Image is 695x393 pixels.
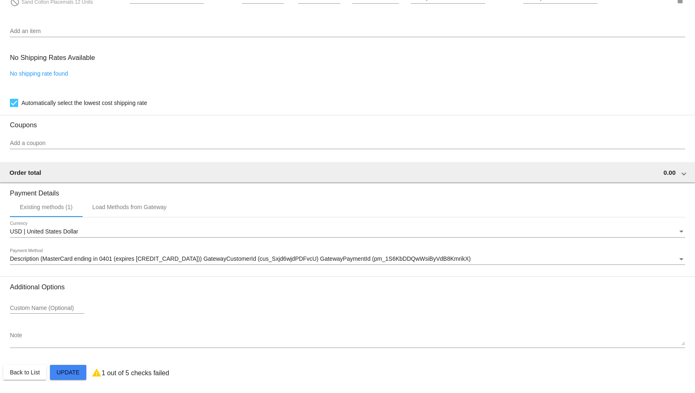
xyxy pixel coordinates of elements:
[93,204,167,210] div: Load Methods from Gateway
[10,49,95,67] h3: No Shipping Rates Available
[10,305,84,312] input: Custom Name (Optional)
[92,368,102,378] mat-icon: warning
[50,365,86,380] button: Update
[10,229,685,235] mat-select: Currency
[21,98,147,108] span: Automatically select the lowest cost shipping rate
[20,204,73,210] div: Existing methods (1)
[3,365,46,380] button: Back to List
[10,115,685,129] h3: Coupons
[10,369,40,376] span: Back to List
[664,169,676,176] span: 0.00
[9,169,41,176] span: Order total
[102,369,169,377] p: 1 out of 5 checks failed
[10,183,685,197] h3: Payment Details
[10,28,685,35] input: Add an item
[10,255,471,262] span: Description (MasterCard ending in 0401 (expires [CREDIT_CARD_DATA])) GatewayCustomerId (cus_Sxjd6...
[10,140,685,147] input: Add a coupon
[10,228,78,235] span: USD | United States Dollar
[10,256,685,262] mat-select: Payment Method
[10,283,685,291] h3: Additional Options
[57,369,80,376] span: Update
[10,70,68,77] a: No shipping rate found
